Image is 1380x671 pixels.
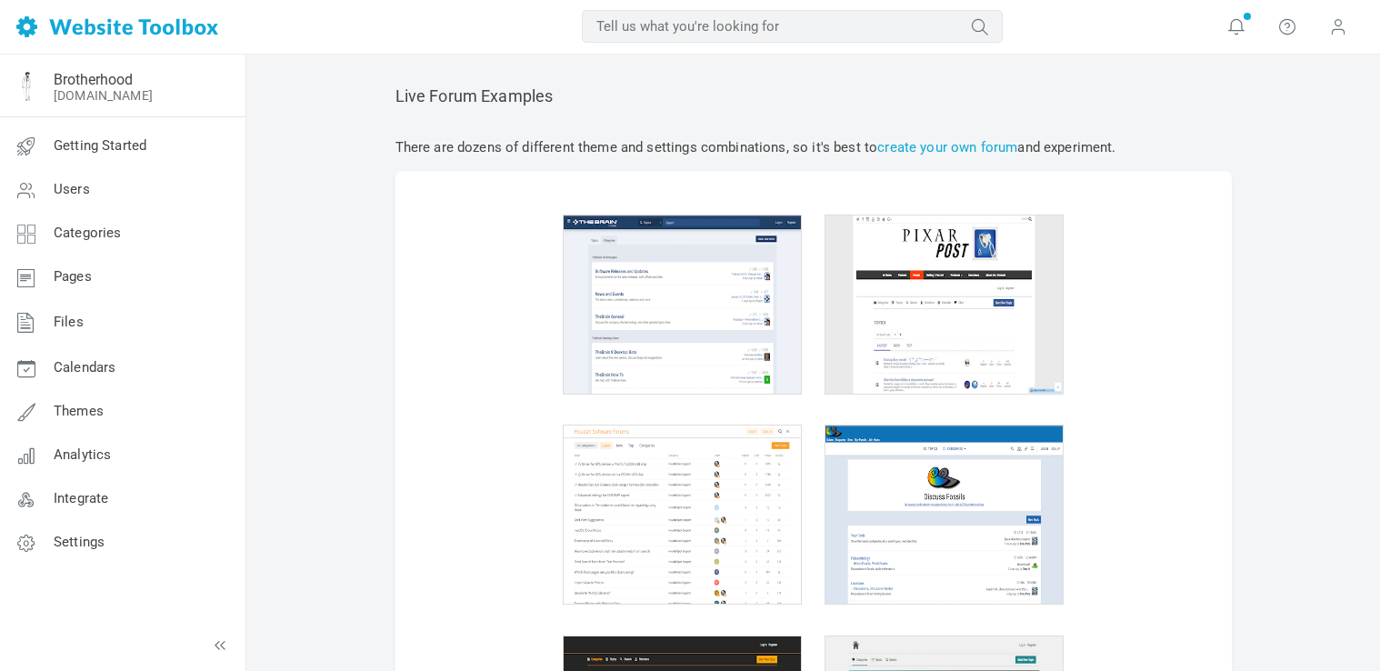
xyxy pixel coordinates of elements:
[54,181,90,197] span: Users
[54,490,108,506] span: Integrate
[877,139,1017,155] a: create your own forum
[825,215,1063,394] img: pixarpost.png
[54,403,104,419] span: Themes
[395,86,1232,106] h2: Live Forum Examples
[395,138,1232,157] p: There are dozens of different theme and settings combinations, so it's best to and experiment.
[54,71,133,88] a: Brotherhood
[564,215,801,394] img: thebrain.png
[54,446,111,463] span: Analytics
[54,359,115,376] span: Calendars
[54,225,122,241] span: Categories
[564,426,801,604] img: houdah.png
[12,72,41,101] img: Facebook%20Profile%20Pic%20Guy%20Blue%20Best.png
[54,314,84,330] span: Files
[825,426,1063,604] img: ukfossils.png
[54,534,105,550] span: Settings
[54,137,146,154] span: Getting Started
[582,10,1003,43] input: Tell us what you're looking for
[54,88,153,103] a: [DOMAIN_NAME]
[54,268,92,285] span: Pages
